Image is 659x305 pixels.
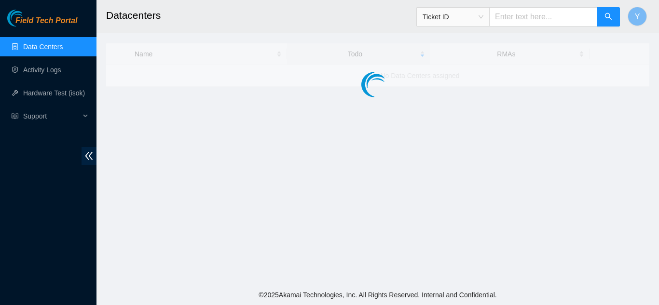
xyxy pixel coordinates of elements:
[7,17,77,30] a: Akamai TechnologiesField Tech Portal
[489,7,597,27] input: Enter text here...
[15,16,77,26] span: Field Tech Portal
[604,13,612,22] span: search
[23,106,80,126] span: Support
[23,66,61,74] a: Activity Logs
[23,43,63,51] a: Data Centers
[82,147,96,165] span: double-left
[628,7,647,26] button: Y
[12,113,18,119] span: read
[96,285,659,305] footer: © 2025 Akamai Technologies, Inc. All Rights Reserved. Internal and Confidential.
[597,7,620,27] button: search
[23,89,85,97] a: Hardware Test (isok)
[635,11,640,23] span: Y
[7,10,49,27] img: Akamai Technologies
[423,10,483,24] span: Ticket ID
